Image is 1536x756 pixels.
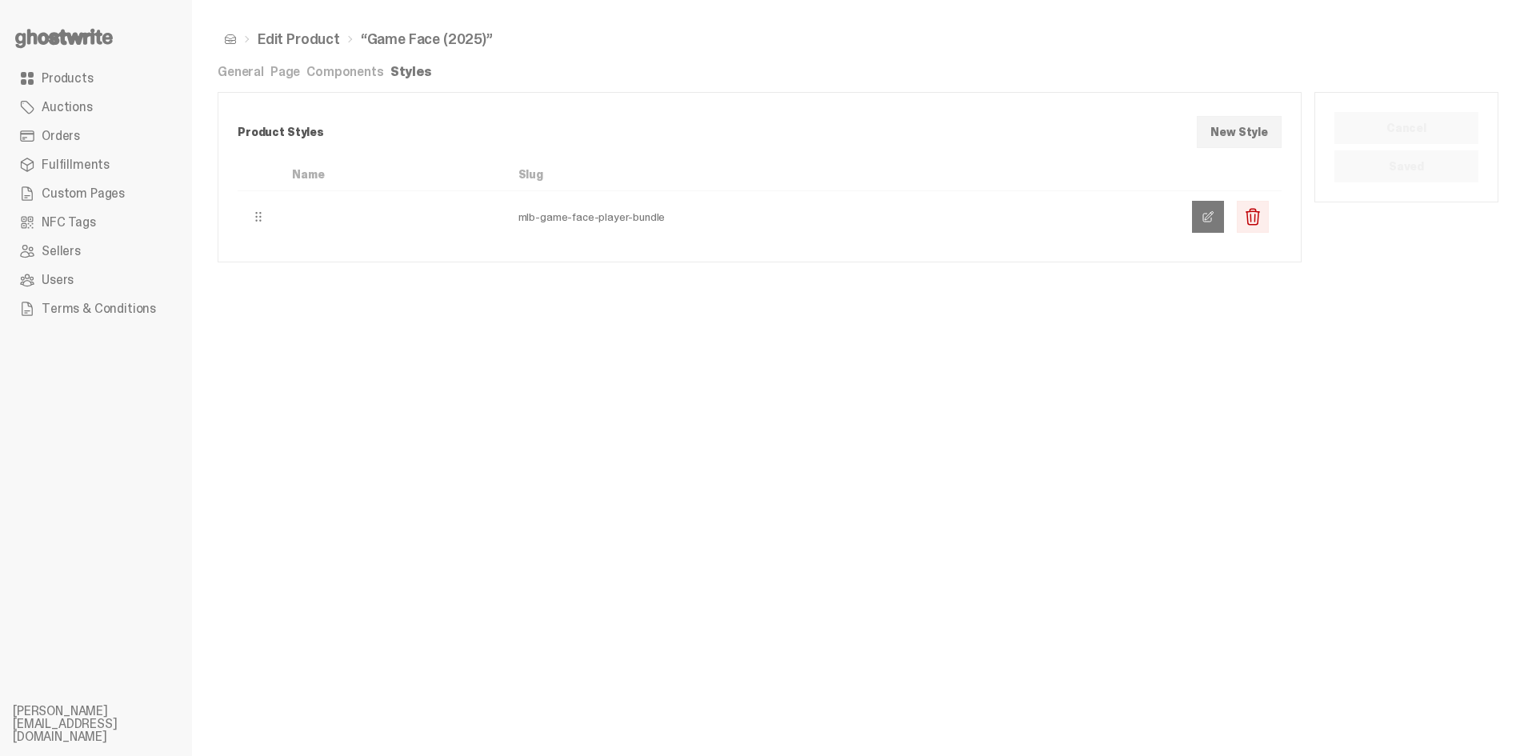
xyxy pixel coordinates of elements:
[42,158,110,171] span: Fulfillments
[42,216,96,229] span: NFC Tags
[13,266,179,294] a: Users
[42,245,81,258] span: Sellers
[13,208,179,237] a: NFC Tags
[13,150,179,179] a: Fulfillments
[13,64,179,93] a: Products
[42,187,125,200] span: Custom Pages
[506,191,1179,243] td: mlb-game-face-player-bundle
[42,130,80,142] span: Orders
[340,32,493,46] li: “Game Face (2025)”
[506,158,1179,191] th: Slug
[218,63,264,80] a: General
[42,274,74,286] span: Users
[1197,116,1282,148] a: New Style
[13,93,179,122] a: Auctions
[279,158,506,191] th: Name
[270,63,300,80] a: Page
[238,126,1197,138] p: Product Styles
[13,122,179,150] a: Orders
[13,237,179,266] a: Sellers
[42,101,93,114] span: Auctions
[306,63,383,80] a: Components
[13,705,205,743] li: [PERSON_NAME][EMAIL_ADDRESS][DOMAIN_NAME]
[390,63,432,80] a: Styles
[258,32,340,46] a: Edit Product
[13,294,179,323] a: Terms & Conditions
[13,179,179,208] a: Custom Pages
[42,72,94,85] span: Products
[42,302,156,315] span: Terms & Conditions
